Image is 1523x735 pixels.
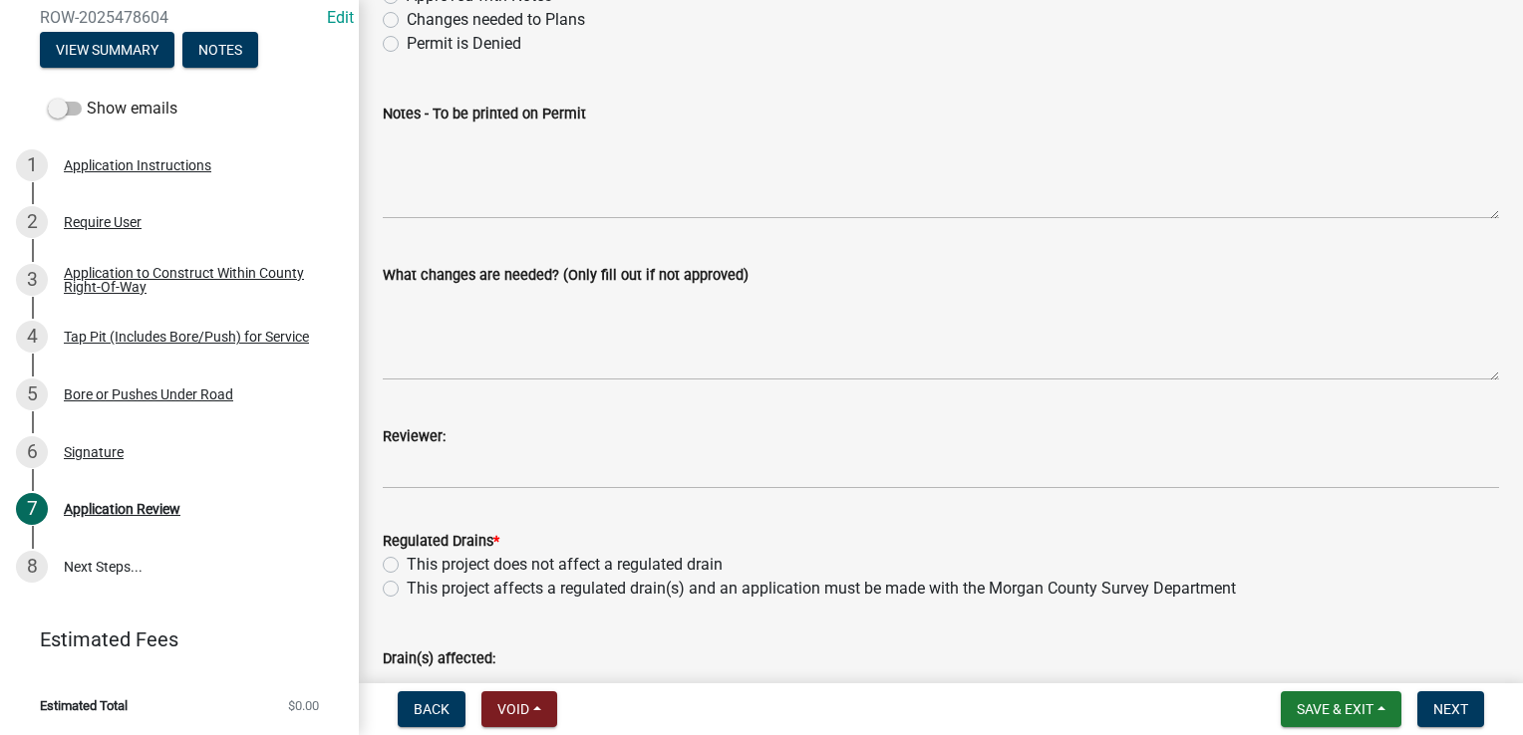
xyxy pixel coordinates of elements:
button: Save & Exit [1281,691,1401,727]
div: Bore or Pushes Under Road [64,387,233,401]
span: Save & Exit [1297,701,1373,717]
div: 6 [16,436,48,468]
label: This project affects a regulated drain(s) and an application must be made with the Morgan County ... [407,577,1236,601]
label: What changes are needed? (Only fill out if not approved) [383,269,749,283]
div: 8 [16,551,48,583]
div: Require User [64,215,142,229]
label: Regulated Drains [383,535,499,549]
button: Notes [182,32,258,68]
span: Next [1433,701,1468,717]
div: Application Instructions [64,158,211,172]
wm-modal-confirm: Summary [40,43,174,59]
div: 7 [16,493,48,525]
div: 2 [16,206,48,238]
button: Next [1417,691,1484,727]
button: Void [481,691,557,727]
label: Permit is Denied [407,32,521,56]
button: Back [398,691,465,727]
div: Tap Pit (Includes Bore/Push) for Service [64,330,309,344]
label: Drain(s) affected: [383,652,495,666]
div: Signature [64,445,124,459]
label: This project does not affect a regulated drain [407,553,723,577]
div: Application to Construct Within County Right-Of-Way [64,266,327,294]
span: Back [414,701,450,717]
label: Show emails [48,97,177,121]
span: ROW-2025478604 [40,8,319,27]
span: Void [497,701,529,717]
span: $0.00 [288,699,319,712]
button: View Summary [40,32,174,68]
div: Application Review [64,502,180,516]
div: 4 [16,321,48,353]
a: Edit [327,8,354,27]
div: 5 [16,378,48,410]
span: Estimated Total [40,699,128,712]
div: 1 [16,149,48,181]
wm-modal-confirm: Edit Application Number [327,8,354,27]
wm-modal-confirm: Notes [182,43,258,59]
div: 3 [16,264,48,296]
label: Notes - To be printed on Permit [383,108,586,122]
label: Changes needed to Plans [407,8,585,32]
a: Estimated Fees [16,619,327,659]
label: Reviewer: [383,430,446,444]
